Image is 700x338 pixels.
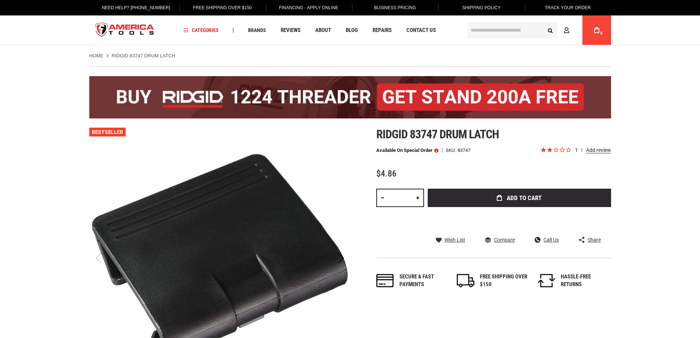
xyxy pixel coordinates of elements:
[403,25,439,35] a: Contact Us
[600,31,603,35] span: 0
[180,25,222,35] a: Categories
[399,273,447,289] div: Secure & fast payments
[575,147,611,153] span: 1 reviews
[376,168,396,179] span: $4.86
[89,17,161,44] img: America Tools
[588,237,601,242] span: Share
[89,17,161,44] a: store logo
[315,28,331,33] span: About
[89,76,611,118] img: BOGO: Buy the RIDGID® 1224 Threader (26092), get the 92467 200A Stand FREE!
[445,237,465,242] span: Wish List
[245,25,269,35] a: Brands
[535,236,559,243] a: Call Us
[376,148,438,153] p: Available on Special Order
[277,25,304,35] a: Reviews
[89,53,104,59] a: Home
[462,5,501,10] span: Shipping Policy
[507,195,542,201] span: Add to Cart
[248,28,266,33] span: Brands
[406,28,436,33] span: Contact Us
[485,236,515,243] a: Compare
[369,25,395,35] a: Repairs
[281,28,301,33] span: Reviews
[540,146,611,154] span: Rated 2.0 out of 5 stars 1 reviews
[376,127,499,141] span: Ridgid 83747 drum latch
[480,273,528,289] div: FREE SHIPPING OVER $150
[426,209,613,231] iframe: Secure express checkout frame
[457,148,470,153] div: 83747
[494,237,515,242] span: Compare
[543,23,557,37] button: Search
[543,237,559,242] span: Call Us
[312,25,334,35] a: About
[112,53,175,58] strong: RIDGID 83747 DRUM LATCH
[436,236,465,243] a: Wish List
[373,28,392,33] span: Repairs
[538,274,555,287] img: returns
[561,273,609,289] div: HASSLE-FREE RETURNS
[342,25,361,35] a: Blog
[346,28,358,33] span: Blog
[446,148,457,153] strong: SKU
[457,274,474,287] img: shipping
[183,28,219,33] span: Categories
[376,274,394,287] img: payments
[590,15,604,45] a: 0
[428,189,611,207] button: Add to Cart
